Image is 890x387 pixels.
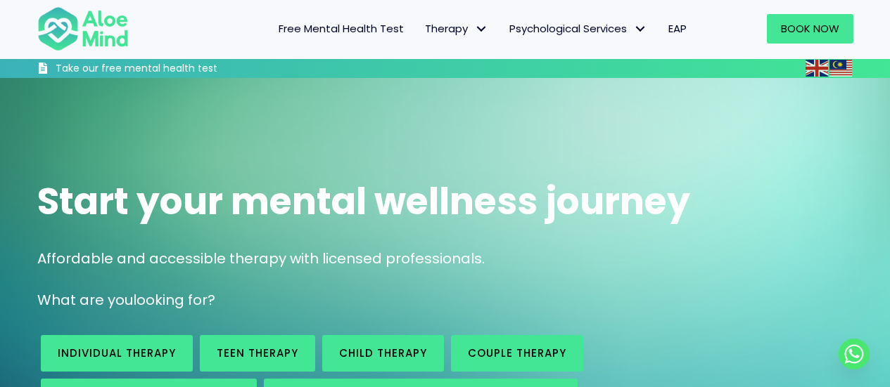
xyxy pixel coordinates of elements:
span: looking for? [133,290,215,310]
span: EAP [668,21,687,36]
span: Teen Therapy [217,346,298,360]
h3: Take our free mental health test [56,62,293,76]
span: What are you [37,290,133,310]
span: Therapy [425,21,488,36]
a: Teen Therapy [200,335,315,372]
nav: Menu [147,14,697,44]
span: Psychological Services [509,21,647,36]
a: English [806,60,829,76]
span: Couple therapy [468,346,566,360]
a: Child Therapy [322,335,444,372]
a: Psychological ServicesPsychological Services: submenu [499,14,658,44]
span: Start your mental wellness journey [37,176,690,227]
img: en [806,60,828,77]
span: Therapy: submenu [471,19,492,39]
a: TherapyTherapy: submenu [414,14,499,44]
span: Free Mental Health Test [279,21,404,36]
a: Free Mental Health Test [268,14,414,44]
span: Child Therapy [339,346,427,360]
a: Couple therapy [451,335,583,372]
a: Whatsapp [839,339,870,369]
p: Affordable and accessible therapy with licensed professionals. [37,249,853,269]
a: EAP [658,14,697,44]
img: ms [829,60,852,77]
a: Malay [829,60,853,76]
a: Individual therapy [41,335,193,372]
img: Aloe mind Logo [37,6,129,52]
span: Individual therapy [58,346,176,360]
span: Psychological Services: submenu [630,19,651,39]
a: Book Now [767,14,853,44]
span: Book Now [781,21,839,36]
a: Take our free mental health test [37,62,293,78]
